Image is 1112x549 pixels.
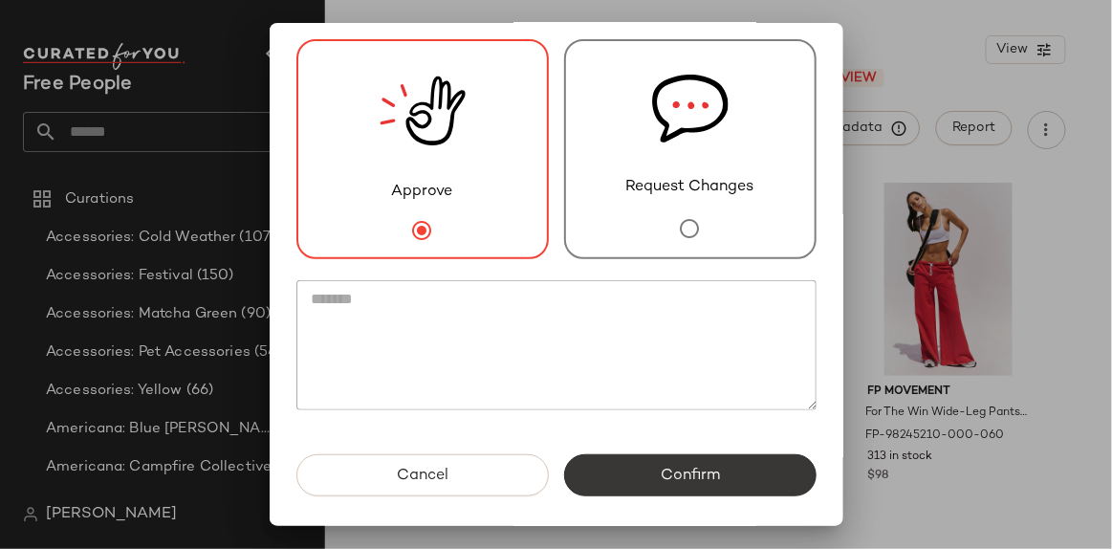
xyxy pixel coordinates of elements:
img: review_new_snapshot.RGmwQ69l.svg [380,41,466,181]
button: Confirm [564,454,817,496]
button: Cancel [296,454,549,496]
img: svg%3e [652,41,729,176]
span: Approve [392,181,453,204]
span: Cancel [396,467,448,485]
span: Request Changes [626,176,754,199]
span: Confirm [660,467,720,485]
